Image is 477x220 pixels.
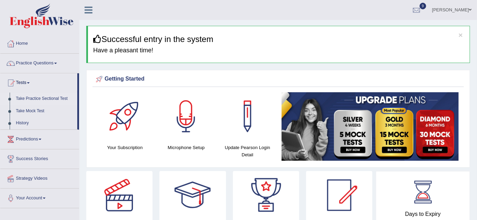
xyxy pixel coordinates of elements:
[282,92,459,161] img: small5.jpg
[0,149,79,167] a: Success Stories
[13,117,77,129] a: History
[93,47,465,54] h4: Have a pleasant time!
[13,105,77,117] a: Take Mock Test
[0,73,77,91] a: Tests
[420,3,427,9] span: 9
[0,189,79,206] a: Your Account
[98,144,152,151] h4: Your Subscription
[0,34,79,51] a: Home
[93,35,465,44] h3: Successful entry in the system
[13,93,77,105] a: Take Practice Sectional Test
[459,31,463,39] button: ×
[0,54,79,71] a: Practice Questions
[94,74,462,84] div: Getting Started
[384,211,462,217] h4: Days to Expiry
[220,144,275,158] h4: Update Pearson Login Detail
[0,169,79,186] a: Strategy Videos
[0,130,79,147] a: Predictions
[159,144,214,151] h4: Microphone Setup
